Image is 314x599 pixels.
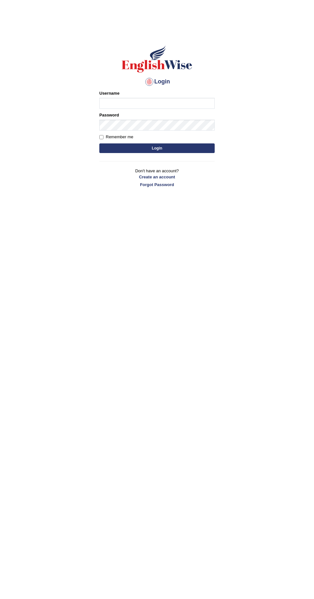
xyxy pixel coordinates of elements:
img: Logo of English Wise sign in for intelligent practice with AI [120,45,194,73]
label: Username [99,90,120,96]
label: Remember me [99,134,133,140]
p: Don't have an account? [99,168,215,188]
h4: Login [99,77,215,87]
input: Remember me [99,135,103,139]
button: Login [99,143,215,153]
label: Password [99,112,119,118]
a: Forgot Password [99,182,215,188]
a: Create an account [99,174,215,180]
